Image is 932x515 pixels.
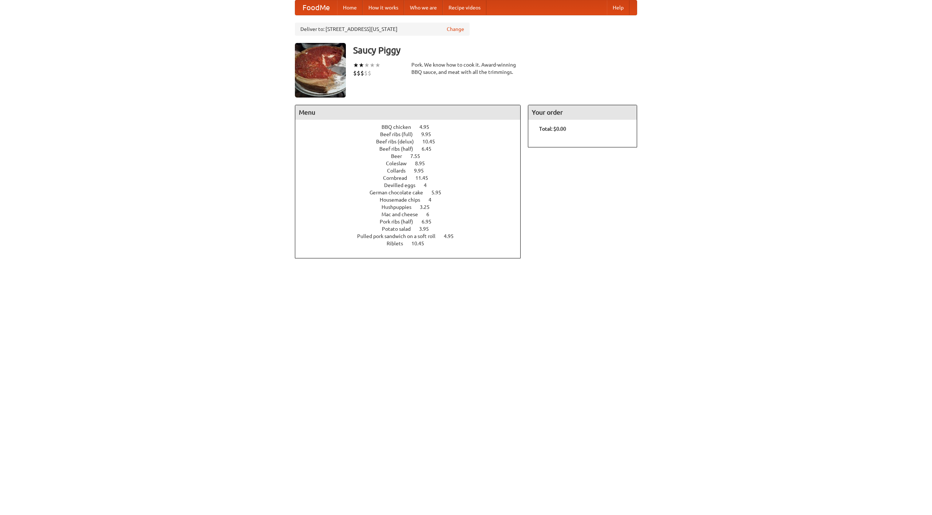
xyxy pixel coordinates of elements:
span: Beef ribs (half) [379,146,420,152]
span: 9.95 [421,131,438,137]
a: Cornbread 11.45 [383,175,442,181]
a: Housemade chips 4 [380,197,445,203]
span: 3.25 [420,204,437,210]
span: Beef ribs (delux) [376,139,421,144]
h4: Your order [528,105,637,120]
span: German chocolate cake [370,190,430,195]
a: Mac and cheese 6 [382,211,443,217]
b: Total: $0.00 [539,126,566,132]
a: Coleslaw 8.95 [386,161,438,166]
li: ★ [370,61,375,69]
a: Beef ribs (delux) 10.45 [376,139,449,144]
a: Potato salad 3.95 [382,226,442,232]
a: Collards 9.95 [387,168,437,174]
span: 10.45 [411,241,431,246]
li: ★ [375,61,380,69]
a: Beer 7.55 [391,153,434,159]
a: Change [447,25,464,33]
span: 4 [429,197,439,203]
a: Beef ribs (half) 6.45 [379,146,445,152]
span: Beer [391,153,409,159]
img: angular.jpg [295,43,346,98]
a: Riblets 10.45 [387,241,438,246]
span: Potato salad [382,226,418,232]
a: German chocolate cake 5.95 [370,190,455,195]
span: 6.95 [422,219,439,225]
a: BBQ chicken 4.95 [382,124,443,130]
a: Who we are [404,0,443,15]
span: Pulled pork sandwich on a soft roll [357,233,443,239]
span: 3.95 [419,226,436,232]
span: 6 [426,211,437,217]
span: 4 [424,182,434,188]
span: 7.55 [410,153,427,159]
li: ★ [359,61,364,69]
h4: Menu [295,105,520,120]
a: Pork ribs (half) 6.95 [380,219,445,225]
span: 8.95 [415,161,432,166]
span: Housemade chips [380,197,427,203]
li: $ [364,69,368,77]
li: ★ [353,61,359,69]
a: FoodMe [295,0,337,15]
li: ★ [364,61,370,69]
span: Mac and cheese [382,211,425,217]
h3: Saucy Piggy [353,43,637,58]
span: Devilled eggs [384,182,423,188]
span: 9.95 [414,168,431,174]
a: Devilled eggs 4 [384,182,440,188]
span: BBQ chicken [382,124,418,130]
a: Recipe videos [443,0,486,15]
li: $ [360,69,364,77]
span: 5.95 [431,190,449,195]
span: 10.45 [422,139,442,144]
span: Coleslaw [386,161,414,166]
span: 4.95 [419,124,437,130]
a: How it works [363,0,404,15]
a: Help [607,0,629,15]
span: Cornbread [383,175,414,181]
span: 11.45 [415,175,435,181]
a: Beef ribs (full) 9.95 [380,131,445,137]
span: Beef ribs (full) [380,131,420,137]
li: $ [353,69,357,77]
span: Collards [387,168,413,174]
span: Riblets [387,241,410,246]
span: 6.45 [422,146,439,152]
a: Hushpuppies 3.25 [382,204,443,210]
div: Pork. We know how to cook it. Award-winning BBQ sauce, and meat with all the trimmings. [411,61,521,76]
span: Hushpuppies [382,204,419,210]
a: Pulled pork sandwich on a soft roll 4.95 [357,233,467,239]
div: Deliver to: [STREET_ADDRESS][US_STATE] [295,23,470,36]
li: $ [357,69,360,77]
span: 4.95 [444,233,461,239]
span: Pork ribs (half) [380,219,420,225]
a: Home [337,0,363,15]
li: $ [368,69,371,77]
